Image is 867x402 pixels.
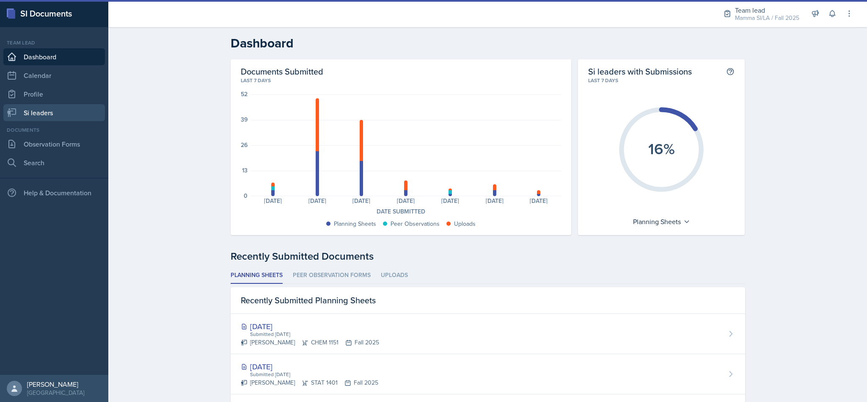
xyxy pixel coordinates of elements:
[381,267,408,284] li: Uploads
[629,215,694,228] div: Planning Sheets
[648,138,675,160] text: 16%
[588,77,735,84] div: Last 7 days
[27,380,84,388] div: [PERSON_NAME]
[384,198,428,204] div: [DATE]
[241,91,248,97] div: 52
[241,361,378,372] div: [DATE]
[244,193,248,199] div: 0
[249,330,379,338] div: Submitted [DATE]
[249,371,378,378] div: Submitted [DATE]
[517,198,561,204] div: [DATE]
[472,198,517,204] div: [DATE]
[241,116,248,122] div: 39
[251,198,295,204] div: [DATE]
[231,354,745,394] a: [DATE] Submitted [DATE] [PERSON_NAME]STAT 1401Fall 2025
[3,184,105,201] div: Help & Documentation
[231,36,745,51] h2: Dashboard
[3,39,105,47] div: Team lead
[242,167,248,173] div: 13
[241,338,379,347] div: [PERSON_NAME] CHEM 1151 Fall 2025
[241,207,561,216] div: Date Submitted
[3,154,105,171] a: Search
[339,198,384,204] div: [DATE]
[231,267,283,284] li: Planning Sheets
[454,219,476,228] div: Uploads
[241,66,561,77] h2: Documents Submitted
[3,67,105,84] a: Calendar
[231,287,745,314] div: Recently Submitted Planning Sheets
[3,104,105,121] a: Si leaders
[27,388,84,397] div: [GEOGRAPHIC_DATA]
[428,198,473,204] div: [DATE]
[241,77,561,84] div: Last 7 days
[3,136,105,152] a: Observation Forms
[735,14,799,22] div: Mamma SI/LA / Fall 2025
[735,5,799,15] div: Team lead
[241,378,378,387] div: [PERSON_NAME] STAT 1401 Fall 2025
[3,126,105,134] div: Documents
[588,66,692,77] h2: Si leaders with Submissions
[3,48,105,65] a: Dashboard
[295,198,339,204] div: [DATE]
[231,249,745,264] div: Recently Submitted Documents
[3,86,105,103] a: Profile
[334,219,376,228] div: Planning Sheets
[241,321,379,332] div: [DATE]
[293,267,371,284] li: Peer Observation Forms
[231,314,745,354] a: [DATE] Submitted [DATE] [PERSON_NAME]CHEM 1151Fall 2025
[241,142,248,148] div: 26
[391,219,440,228] div: Peer Observations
